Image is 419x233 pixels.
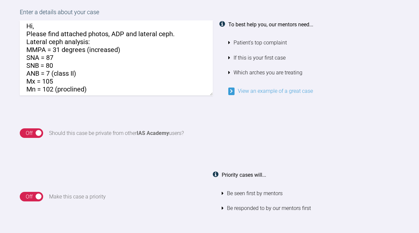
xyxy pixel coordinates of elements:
li: Be seen first by mentors [222,186,399,201]
strong: Priority cases will... [222,172,266,178]
li: If this is your first case [228,50,399,65]
textarea: Hi, Please find attached photos, ADP and lateral ceph. Lateral ceph analysis: MMPA = 31 degrees (... [20,20,213,95]
li: Which arches you are treating [228,65,399,80]
li: Patient's top complaint [228,35,399,50]
div: Off [26,129,33,138]
li: Be responded to by our mentors first [222,201,399,216]
strong: IAS Academy [137,130,169,136]
a: View an example of a great case [228,88,313,94]
div: Off [26,193,33,201]
strong: To best help you, our mentors need... [228,21,313,28]
div: Should this case be private from other users? [49,129,184,138]
label: Enter a details about your case [20,8,399,20]
div: Make this case a priority [49,193,106,201]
